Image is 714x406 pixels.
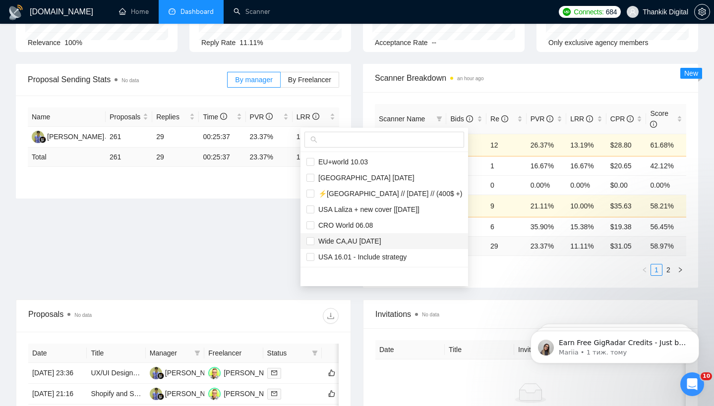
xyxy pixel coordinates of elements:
span: [GEOGRAPHIC_DATA] [DATE] [314,174,415,182]
div: [PERSON_NAME] [224,388,281,399]
td: Total [28,148,106,167]
img: gigradar-bm.png [157,393,164,400]
li: Next Page [674,264,686,276]
span: filter [312,350,318,356]
span: 10 [701,372,712,380]
span: user [629,8,636,15]
span: filter [436,116,442,122]
td: 11.11% [293,127,339,148]
img: gigradar-bm.png [157,372,164,379]
td: 00:25:37 [199,127,245,148]
img: AD [150,388,162,400]
span: By Freelancer [288,76,331,84]
td: 35.90% [527,217,567,236]
span: EU+world 10.03 [314,158,368,166]
button: left [639,264,651,276]
span: info-circle [266,113,273,120]
img: DK [208,388,221,400]
th: Manager [146,344,204,363]
span: Invitations [375,308,686,320]
td: 23.37 % [527,236,567,255]
span: info-circle [220,113,227,120]
span: Time [203,113,227,121]
span: setting [695,8,710,16]
td: 261 [106,148,152,167]
td: UX/UI Designer – MVP Product Skins [87,363,145,384]
th: Proposals [106,107,152,127]
time: an hour ago [457,76,483,81]
a: AD[PERSON_NAME] [32,132,104,140]
span: Wide CA,AU [DATE] [314,237,381,245]
span: info-circle [627,115,634,122]
img: DK [208,367,221,379]
a: 2 [663,264,674,275]
span: info-circle [501,115,508,122]
li: 1 [651,264,662,276]
a: AD[PERSON_NAME] [150,389,222,397]
td: $20.65 [606,156,647,175]
td: 1 [486,156,527,175]
td: 58.97 % [646,236,686,255]
td: 0.00% [527,175,567,195]
td: 6 [486,217,527,236]
span: Manager [150,348,190,358]
a: UX/UI Designer – MVP Product Skins [91,369,206,377]
span: info-circle [650,121,657,128]
td: 23.37% [246,127,293,148]
a: DK[PERSON_NAME] [208,368,281,376]
span: right [677,267,683,273]
a: setting [694,8,710,16]
td: 11.11 % [566,236,606,255]
span: Relevance [28,39,60,47]
td: 29 [152,148,199,167]
td: 13.19% [566,134,606,156]
div: [PERSON_NAME] [224,367,281,378]
th: Title [445,340,514,359]
th: Date [28,344,87,363]
td: 42.12% [646,156,686,175]
span: LRR [570,115,593,123]
a: AD[PERSON_NAME] [150,368,222,376]
span: filter [310,346,320,360]
td: 29 [486,236,527,255]
span: mail [271,391,277,397]
td: 0.00% [646,175,686,195]
th: Freelancer [204,344,263,363]
span: 684 [606,6,617,17]
th: Replies [152,107,199,127]
span: PVR [531,115,554,123]
span: filter [192,346,202,360]
span: By manager [235,76,272,84]
span: 11.11% [239,39,263,47]
td: 16.67% [527,156,567,175]
span: Proposals [110,111,141,122]
span: info-circle [312,113,319,120]
span: New [684,69,698,77]
td: $0.00 [606,175,647,195]
img: gigradar-bm.png [39,136,46,143]
span: Re [490,115,508,123]
img: upwork-logo.png [563,8,571,16]
span: Bids [450,115,473,123]
a: searchScanner [234,7,270,16]
th: Title [87,344,145,363]
span: Acceptance Rate [375,39,428,47]
td: 0 [486,175,527,195]
a: DK[PERSON_NAME] [208,389,281,397]
th: Name [28,107,106,127]
li: 2 [662,264,674,276]
span: left [642,267,648,273]
img: AD [32,131,44,143]
td: 26.37% [527,134,567,156]
td: 261 [106,127,152,148]
span: CPR [610,115,634,123]
span: Status [267,348,308,358]
span: search [310,136,317,143]
span: Replies [156,111,187,122]
a: 1 [651,264,662,275]
a: homeHome [119,7,149,16]
th: Date [375,340,445,359]
td: $ 31.05 [606,236,647,255]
